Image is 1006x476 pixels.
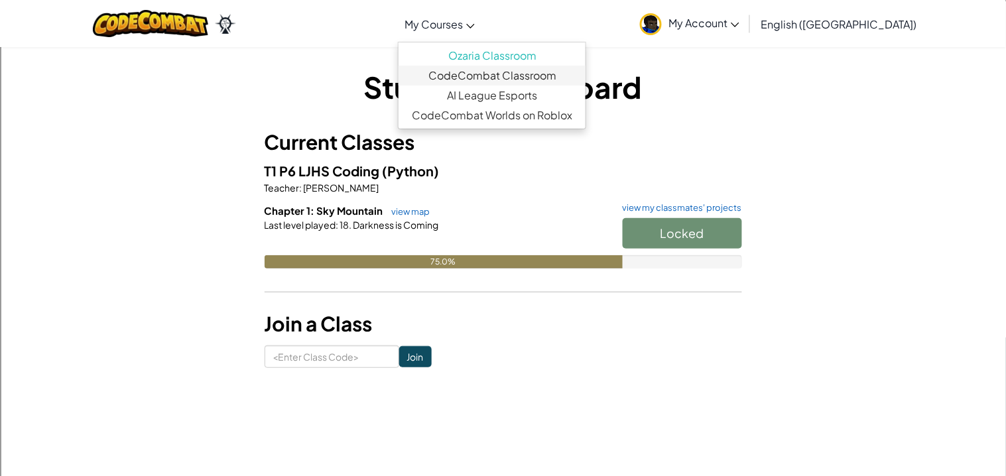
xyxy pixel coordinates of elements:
[633,3,746,44] a: My Account
[668,16,739,30] span: My Account
[640,13,662,35] img: avatar
[399,86,586,105] a: AI League Esports
[5,89,1001,101] div: Move To ...
[5,5,1001,17] div: Sort A > Z
[399,105,586,125] a: CodeCombat Worlds on Roblox
[399,66,586,86] a: CodeCombat Classroom
[405,17,463,31] span: My Courses
[761,17,916,31] span: English ([GEOGRAPHIC_DATA])
[399,46,586,66] a: Ozaria Classroom
[5,65,1001,77] div: Sign out
[215,14,236,34] img: Ozaria
[5,53,1001,65] div: Options
[93,10,209,37] img: CodeCombat logo
[5,41,1001,53] div: Delete
[5,29,1001,41] div: Move To ...
[398,6,481,42] a: My Courses
[5,77,1001,89] div: Rename
[754,6,923,42] a: English ([GEOGRAPHIC_DATA])
[5,17,1001,29] div: Sort New > Old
